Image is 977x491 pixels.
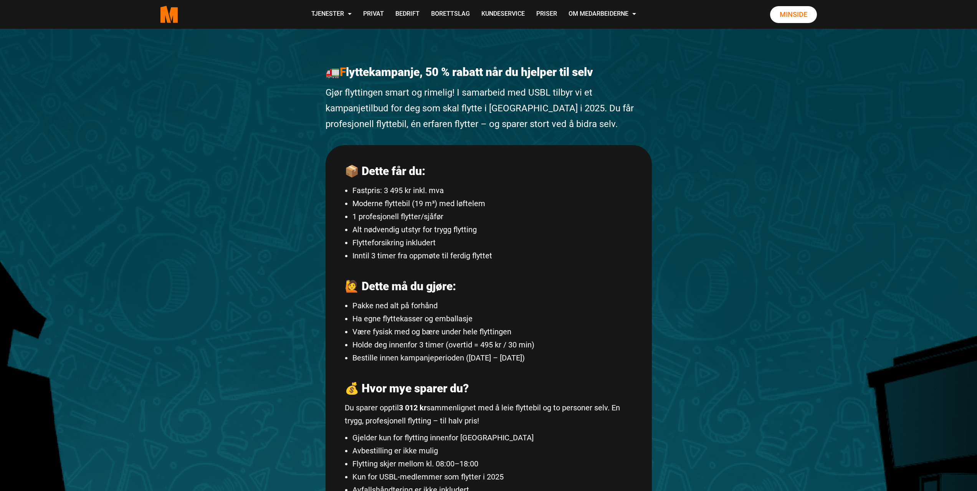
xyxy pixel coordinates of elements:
a: Kundeservice [476,1,531,28]
a: Tjenester [306,1,357,28]
a: Bedrift [390,1,425,28]
a: Borettslag [425,1,476,28]
span: F [340,65,346,79]
li: Ha egne flyttekasser og emballasje [352,312,633,325]
li: Inntil 3 timer fra oppmøte til ferdig flyttet [352,249,633,262]
a: Privat [357,1,390,28]
li: Fastpris: 3 495 kr inkl. mva [352,184,633,197]
h2: 💰 Hvor mye sparer du? [345,382,633,395]
strong: 3 012 kr [399,403,427,412]
li: Avbestilling er ikke mulig [352,444,633,457]
li: Bestille innen kampanjeperioden ([DATE] – [DATE]) [352,351,633,364]
li: Alt nødvendig utstyr for trygg flytting [352,223,633,236]
li: Kun for USBL-medlemmer som flytter i 2025 [352,470,633,483]
a: Om Medarbeiderne [563,1,642,28]
h2: 📦 Dette får du: [345,164,633,178]
h2: 🙋 Dette må du gjøre: [345,279,633,293]
li: Flytting skjer mellom kl. 08:00–18:00 [352,457,633,470]
li: Flytteforsikring inkludert [352,236,633,249]
li: Holde deg innenfor 3 timer (overtid = 495 kr / 30 min) [352,338,633,351]
p: Du sparer opptil sammenlignet med å leie flyttebil og to personer selv. En trygg, profesjonell fl... [345,401,633,427]
h1: 🚛 lyttekampanje, 50 % rabatt når du hjelper til selv [326,65,652,79]
p: Gjør flyttingen smart og rimelig! I samarbeid med USBL tilbyr vi et kampanjetilbud for deg som sk... [326,85,652,132]
li: Pakke ned alt på forhånd [352,299,633,312]
li: 1 profesjonell flytter/sjåfør [352,210,633,223]
a: Minside [770,6,817,23]
li: Moderne flyttebil (19 m³) med løftelem [352,197,633,210]
a: Priser [531,1,563,28]
li: Være fysisk med og bære under hele flyttingen [352,325,633,338]
li: Gjelder kun for flytting innenfor [GEOGRAPHIC_DATA] [352,431,633,444]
